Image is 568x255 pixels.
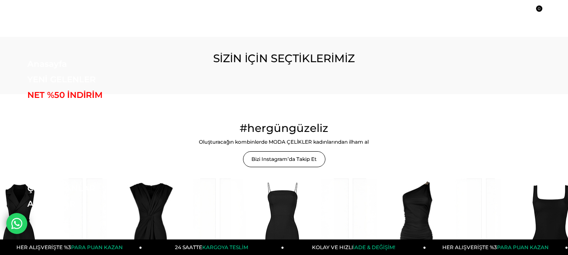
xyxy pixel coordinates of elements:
[27,152,143,162] a: TAKIM
[27,74,143,84] a: YENİ GELENLER
[27,90,143,100] a: NET %50 İNDİRİM
[71,244,123,250] span: PARA PUAN KAZAN
[27,199,143,209] a: AKSESUAR
[353,244,395,250] span: İADE & DEĞİŞİM!
[142,239,284,255] a: 24 SAATTEKARGOYA TESLİM
[532,10,538,16] a: 0
[284,239,426,255] a: KOLAY VE HIZLIİADE & DEĞİŞİM!
[27,168,143,178] a: KOMBİN
[27,105,143,116] a: ELBİSE
[426,239,568,255] a: HER ALIŞVERİŞTE %3PARA PUAN KAZAN
[27,137,143,147] a: GİYİM
[27,121,143,131] a: DIŞ GİYİM
[27,5,78,20] img: logo
[27,183,143,193] a: ÇOK SATANLAR
[536,5,542,12] span: 0
[27,59,143,69] a: Anasayfa
[213,52,355,65] span: SİZİN İÇİN SEÇTİKLERİMİZ
[497,244,549,250] span: PARA PUAN KAZAN
[243,151,325,167] a: Bizi Instagram’da Takip Et
[202,244,248,250] span: KARGOYA TESLİM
